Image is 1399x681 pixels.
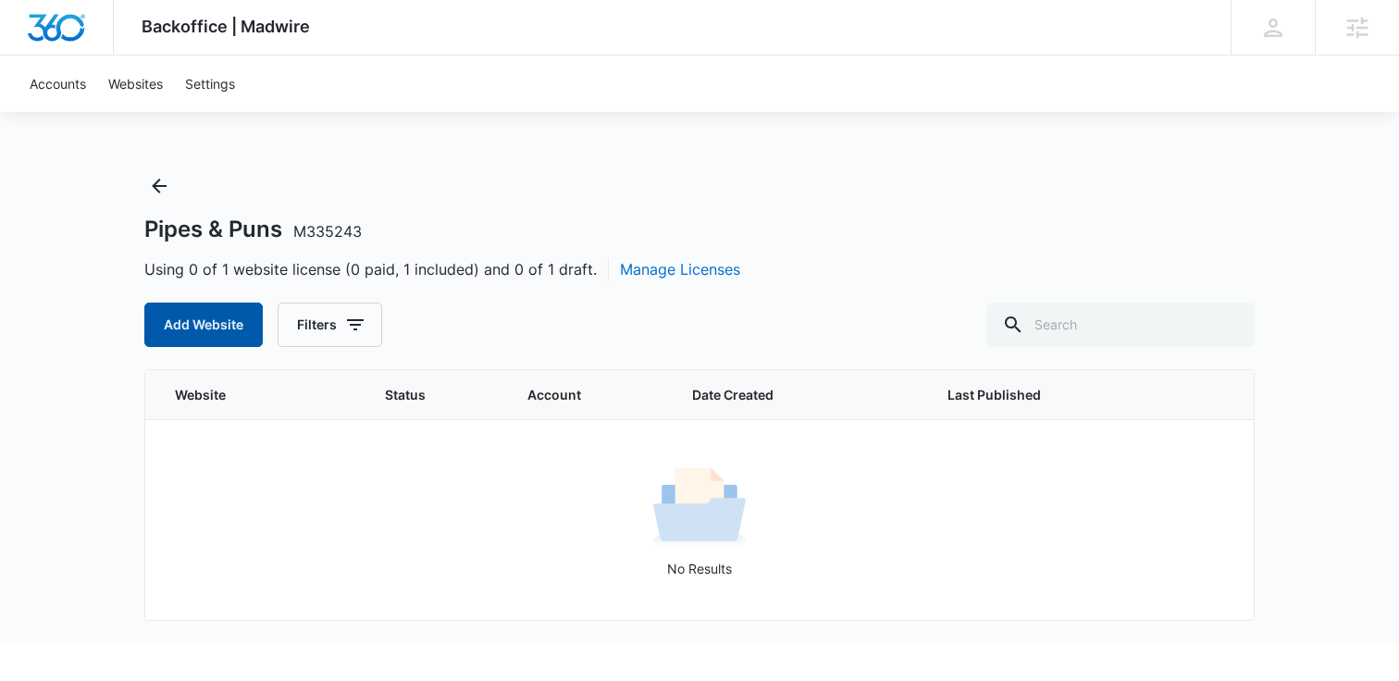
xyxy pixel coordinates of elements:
span: M335243 [293,222,362,241]
p: No Results [146,559,1253,578]
span: Status [385,385,483,404]
button: Manage Licenses [620,258,740,280]
h1: Pipes & Puns [144,216,362,243]
img: No Results [653,462,746,554]
span: Last Published [947,385,1153,404]
span: Backoffice | Madwire [142,17,310,36]
input: Search [987,303,1255,347]
span: Using 0 of 1 website license (0 paid, 1 included) and 0 of 1 draft. [144,258,740,280]
a: Websites [97,56,174,112]
a: Accounts [19,56,97,112]
span: Account [527,385,648,404]
button: Back [144,171,174,201]
span: Website [175,385,314,404]
span: Date Created [692,385,877,404]
a: Settings [174,56,246,112]
button: Add Website [144,303,263,347]
button: Filters [278,303,382,347]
